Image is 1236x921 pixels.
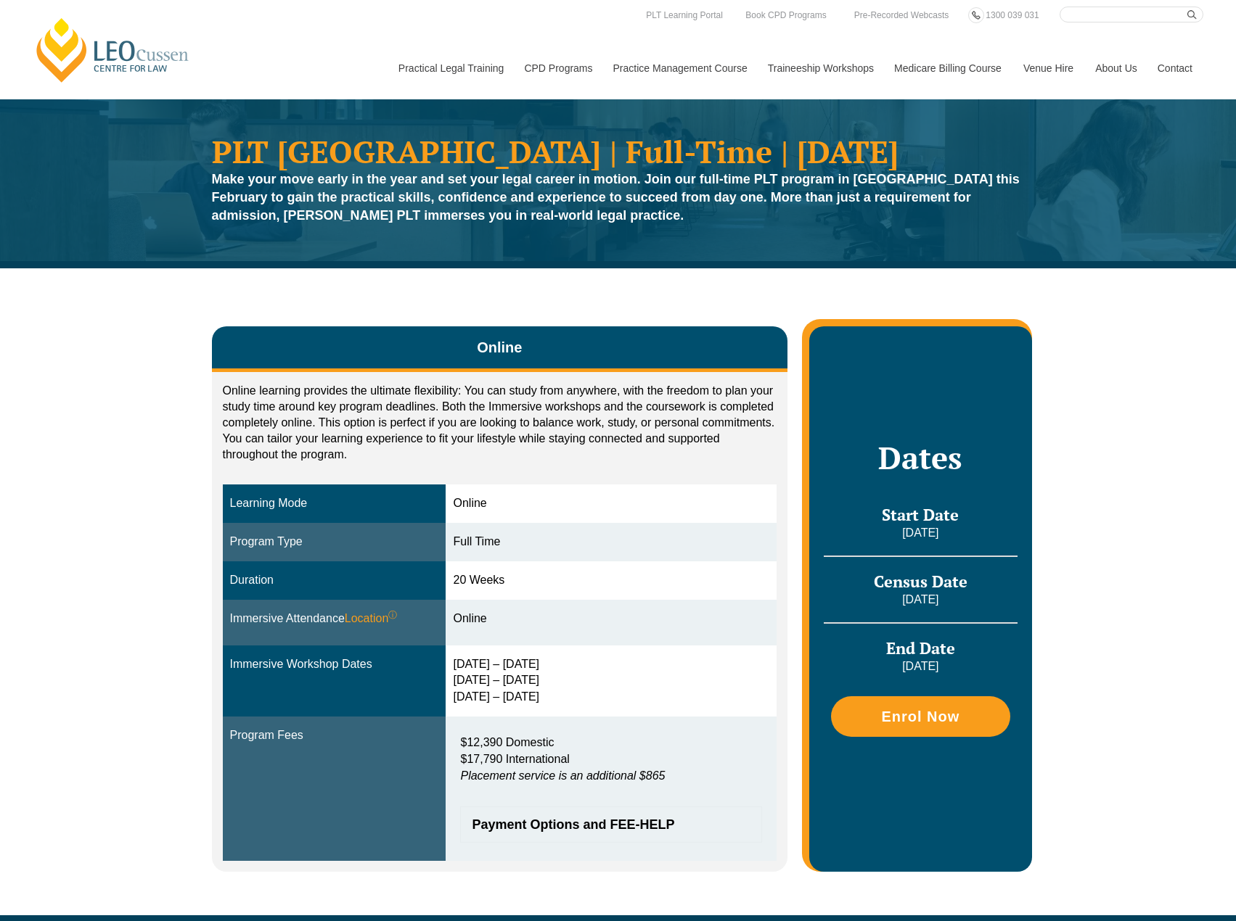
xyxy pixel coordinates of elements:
span: Census Date [874,571,967,592]
span: $12,390 Domestic [460,736,554,748]
span: 1300 039 031 [986,10,1039,20]
a: Enrol Now [831,696,1010,737]
h1: PLT [GEOGRAPHIC_DATA] | Full-Time | [DATE] [212,136,1025,167]
div: Online [453,495,769,512]
span: Payment Options and FEE-HELP [472,818,736,831]
a: PLT Learning Portal [642,7,727,23]
p: Online learning provides the ultimate flexibility: You can study from anywhere, with the freedom ... [223,383,777,463]
div: Tabs. Open items with Enter or Space, close with Escape and navigate using the Arrow keys. [212,326,788,871]
a: Traineeship Workshops [757,37,883,99]
p: [DATE] [824,658,1017,674]
a: Venue Hire [1012,37,1084,99]
span: Enrol Now [881,709,959,724]
span: Start Date [882,504,959,525]
a: About Us [1084,37,1147,99]
em: Placement service is an additional $865 [460,769,665,782]
sup: ⓘ [388,610,397,620]
span: End Date [886,637,955,658]
a: Book CPD Programs [742,7,830,23]
a: [PERSON_NAME] Centre for Law [33,16,193,84]
div: Program Fees [230,727,439,744]
div: Program Type [230,534,439,550]
div: Online [453,611,769,627]
a: Medicare Billing Course [883,37,1012,99]
div: Learning Mode [230,495,439,512]
a: Contact [1147,37,1203,99]
a: CPD Programs [513,37,602,99]
span: $17,790 International [460,753,569,765]
iframe: LiveChat chat widget [1139,824,1200,885]
div: 20 Weeks [453,572,769,589]
div: Immersive Workshop Dates [230,656,439,673]
p: [DATE] [824,592,1017,608]
div: Immersive Attendance [230,611,439,627]
p: [DATE] [824,525,1017,541]
span: Online [477,337,522,358]
span: Location [345,611,398,627]
strong: Make your move early in the year and set your legal career in motion. Join our full-time PLT prog... [212,172,1020,223]
a: Practical Legal Training [388,37,514,99]
h2: Dates [824,439,1017,476]
div: Duration [230,572,439,589]
a: Practice Management Course [602,37,757,99]
div: [DATE] – [DATE] [DATE] – [DATE] [DATE] – [DATE] [453,656,769,706]
div: Full Time [453,534,769,550]
a: Pre-Recorded Webcasts [851,7,953,23]
a: 1300 039 031 [982,7,1042,23]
